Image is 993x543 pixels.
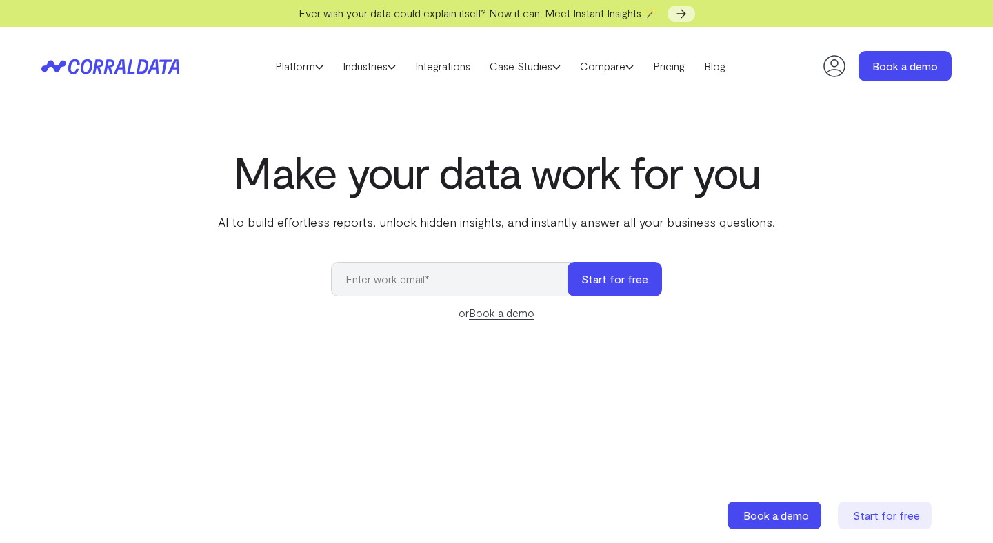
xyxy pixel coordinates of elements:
a: Book a demo [859,51,952,81]
a: Start for free [838,502,934,529]
a: Case Studies [480,56,570,76]
div: or [331,305,662,321]
a: Integrations [405,56,480,76]
span: Ever wish your data could explain itself? Now it can. Meet Instant Insights 🪄 [299,6,658,19]
button: Start for free [568,262,662,296]
h1: Make your data work for you [215,147,778,196]
span: Book a demo [743,509,809,522]
span: Start for free [853,509,920,522]
p: AI to build effortless reports, unlock hidden insights, and instantly answer all your business qu... [215,213,778,231]
a: Platform [265,56,333,76]
a: Book a demo [469,306,534,320]
a: Blog [694,56,735,76]
a: Pricing [643,56,694,76]
a: Industries [333,56,405,76]
a: Compare [570,56,643,76]
input: Enter work email* [331,262,581,296]
a: Book a demo [728,502,824,529]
